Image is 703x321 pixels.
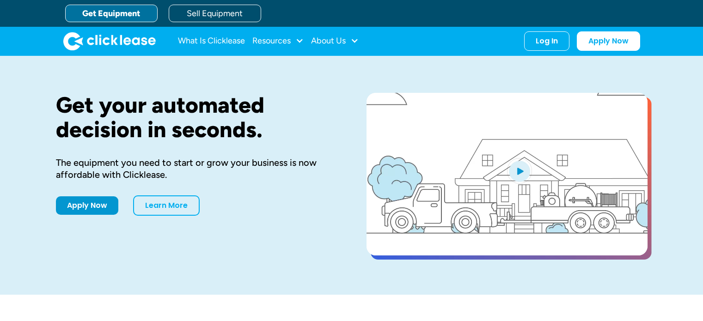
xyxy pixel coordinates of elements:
div: About Us [311,32,359,50]
a: home [63,32,156,50]
img: Blue play button logo on a light blue circular background [507,158,532,184]
a: Learn More [133,195,200,216]
div: Log In [536,36,558,46]
a: What Is Clicklease [178,32,245,50]
div: The equipment you need to start or grow your business is now affordable with Clicklease. [56,157,337,181]
img: Clicklease logo [63,32,156,50]
h1: Get your automated decision in seconds. [56,93,337,142]
a: Sell Equipment [169,5,261,22]
div: Resources [252,32,304,50]
a: Apply Now [56,196,118,215]
a: Apply Now [577,31,640,51]
a: Get Equipment [65,5,158,22]
a: open lightbox [367,93,648,255]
